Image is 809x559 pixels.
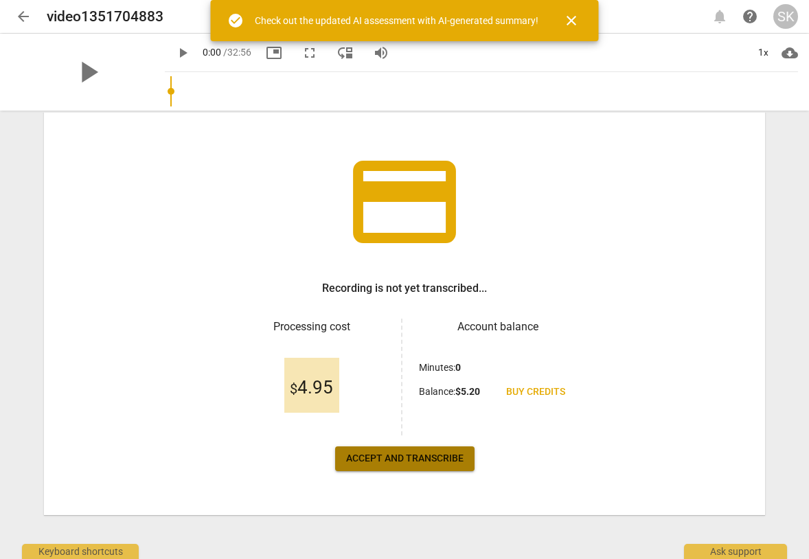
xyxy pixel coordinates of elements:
h3: Processing cost [233,319,390,335]
div: Ask support [684,544,787,559]
span: play_arrow [174,45,191,61]
span: credit_card [343,140,466,264]
span: help [742,8,758,25]
button: Play [170,41,195,65]
button: SK [773,4,798,29]
button: Close [555,4,588,37]
h3: Account balance [419,319,576,335]
p: Minutes : [419,361,461,375]
button: Fullscreen [297,41,322,65]
span: picture_in_picture [266,45,282,61]
a: Help [738,4,762,29]
b: $ 5.20 [455,386,480,397]
span: move_down [337,45,354,61]
div: Check out the updated AI assessment with AI-generated summary! [255,14,538,28]
h2: video1351704883 [47,8,163,25]
span: 4.95 [290,378,333,398]
span: play_arrow [70,54,106,90]
a: Buy credits [495,380,576,404]
b: 0 [455,362,461,373]
div: Keyboard shortcuts [22,544,139,559]
span: $ [290,380,297,397]
span: fullscreen [301,45,318,61]
h3: Recording is not yet transcribed... [322,280,487,297]
span: Buy credits [506,385,565,399]
span: close [563,12,580,29]
span: 0:00 [203,47,221,58]
span: arrow_back [15,8,32,25]
p: Balance : [419,385,480,399]
span: volume_up [373,45,389,61]
span: check_circle [227,12,244,29]
button: Volume [369,41,394,65]
button: View player as separate pane [333,41,358,65]
button: Picture in picture [262,41,286,65]
button: Accept and transcribe [335,446,475,471]
span: / 32:56 [223,47,251,58]
div: 1x [750,42,776,64]
span: Accept and transcribe [346,452,464,466]
span: cloud_download [782,45,798,61]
